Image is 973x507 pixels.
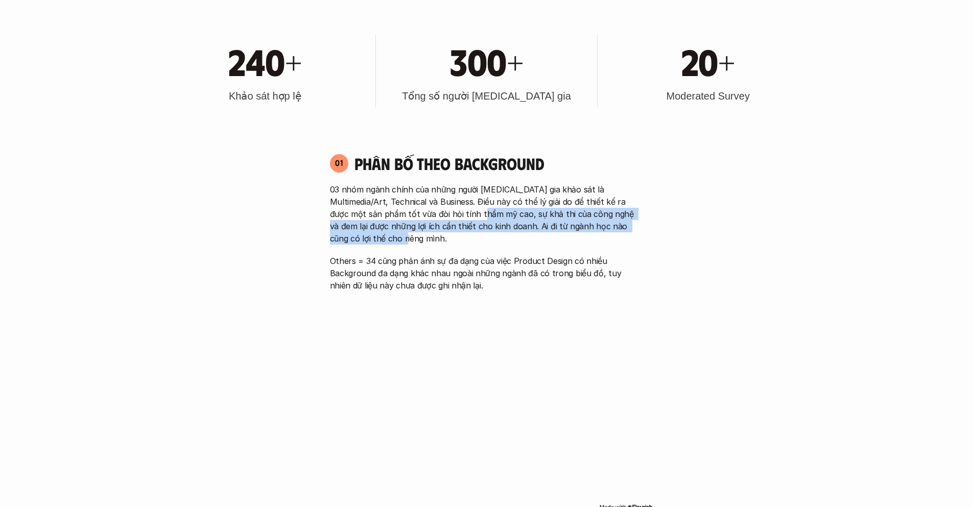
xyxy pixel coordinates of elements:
[228,39,301,83] h1: 240+
[335,159,343,167] p: 01
[666,89,749,103] h3: Moderated Survey
[450,39,523,83] h1: 300+
[402,89,571,103] h3: Tổng số người [MEDICAL_DATA] gia
[229,89,301,103] h3: Khảo sát hợp lệ
[321,307,653,501] iframe: Interactive or visual content
[330,255,644,292] p: Others = 34 cũng phản ánh sự đa dạng của việc Product Design có nhiều Background đa dạng khác nha...
[330,183,644,245] p: 03 nhóm ngành chính của những người [MEDICAL_DATA] gia khảo sát là Multimedia/Art, Technical và B...
[681,39,735,83] h1: 20+
[354,154,644,173] h4: Phân bố theo background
